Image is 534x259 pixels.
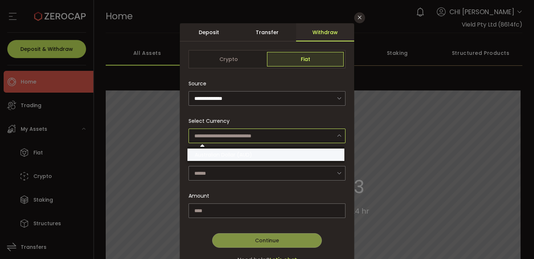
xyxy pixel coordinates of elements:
[296,23,354,41] div: Withdraw
[195,151,252,158] span: Australian Dollar (AUD)
[212,233,322,248] button: Continue
[180,23,238,41] div: Deposit
[189,192,209,200] span: Amount
[267,52,344,66] span: Fiat
[189,117,234,125] label: Select Currency
[255,237,279,244] span: Continue
[354,12,365,23] button: Close
[190,52,267,66] span: Crypto
[189,76,206,91] span: Source
[238,23,296,41] div: Transfer
[448,181,534,259] iframe: Chat Widget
